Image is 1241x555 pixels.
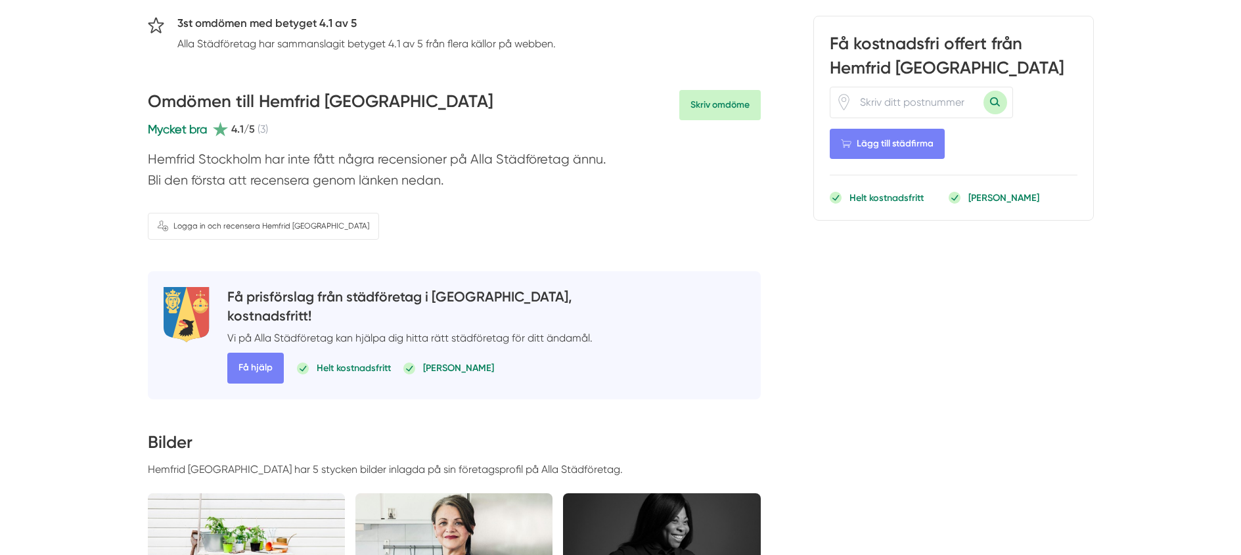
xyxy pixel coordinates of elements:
button: Sök med postnummer [983,91,1007,114]
p: Helt kostnadsfritt [849,191,924,204]
p: [PERSON_NAME] [968,191,1039,204]
h5: 3st omdömen med betyget 4.1 av 5 [177,14,556,35]
span: Få hjälp [227,353,284,383]
svg: Pin / Karta [836,94,852,110]
p: [PERSON_NAME] [423,361,494,374]
p: Vi på Alla Städföretag kan hjälpa dig hitta rätt städföretag för ditt ändamål. [227,330,593,346]
h4: Få prisförslag från städföretag i [GEOGRAPHIC_DATA], kostnadsfritt! [227,287,593,330]
a: Skriv omdöme [679,90,761,120]
a: Logga in och recensera Hemfrid [GEOGRAPHIC_DATA] [148,213,379,240]
h3: Få kostnadsfri offert från Hemfrid [GEOGRAPHIC_DATA] [830,32,1077,86]
input: Skriv ditt postnummer [852,87,983,117]
h3: Bilder [148,431,761,461]
p: Hemfrid [GEOGRAPHIC_DATA] har 5 stycken bilder inlagda på sin företagsprofil på Alla Städföretag. [148,461,761,477]
p: Alla Städföretag har sammanslagit betyget 4.1 av 5 från flera källor på webben. [177,35,556,52]
span: (3) [258,121,268,137]
h3: Omdömen till Hemfrid [GEOGRAPHIC_DATA] [148,90,493,120]
p: Hemfrid Stockholm har inte fått några recensioner på Alla Städföretag ännu. Bli den första att re... [148,149,761,197]
p: Helt kostnadsfritt [317,361,391,374]
span: Klicka för att använda din position. [836,94,852,110]
span: 4.1/5 [231,121,255,137]
span: Logga in och recensera Hemfrid [GEOGRAPHIC_DATA] [173,220,369,233]
: Lägg till städfirma [830,129,945,159]
span: Mycket bra [148,122,207,136]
